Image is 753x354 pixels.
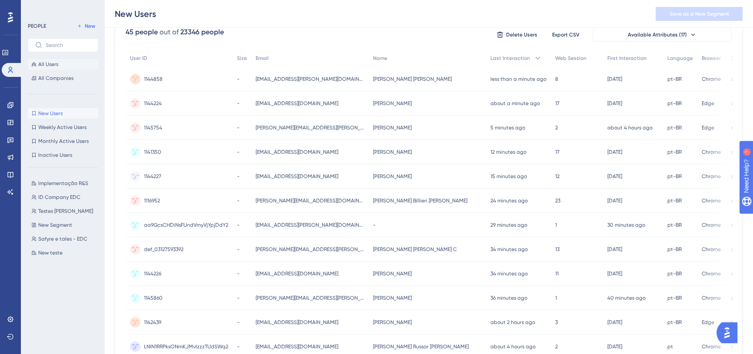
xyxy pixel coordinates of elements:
span: 1144226 [144,270,161,277]
span: 13 [555,246,560,253]
button: New teste [28,248,103,258]
time: 24 minutes ago [490,198,528,204]
button: New Users [28,108,98,119]
span: pt-BR [667,100,682,107]
span: Size [237,55,247,62]
span: 1145860 [144,294,163,301]
span: [PERSON_NAME] [373,149,412,155]
span: aa9GcsCHDiNsFUndVmyVjYpjDdY2 [144,222,228,228]
span: Web Session [555,55,586,62]
span: pt-BR [667,246,682,253]
span: 1116952 [144,197,160,204]
time: 36 minutes ago [490,295,527,301]
span: [PERSON_NAME][EMAIL_ADDRESS][PERSON_NAME][DOMAIN_NAME] [256,246,364,253]
time: about 4 hours ago [490,344,536,350]
span: 1144858 [144,76,163,83]
span: pt-BR [667,294,682,301]
span: [PERSON_NAME] [373,270,412,277]
span: Chrome [702,173,721,180]
span: [PERSON_NAME] [373,319,412,326]
span: 1144227 [144,173,161,180]
span: - [237,197,240,204]
span: 17 [555,100,560,107]
span: Implementação R&S [38,180,88,187]
span: pt-BR [667,173,682,180]
span: [PERSON_NAME] [PERSON_NAME] [373,76,452,83]
span: Email [256,55,269,62]
span: All Users [38,61,58,68]
button: All Users [28,59,98,69]
span: - [237,319,240,326]
button: Weekly Active Users [28,122,98,132]
span: Chrome [702,197,721,204]
span: Language [667,55,693,62]
span: - [237,173,240,180]
time: [DATE] [607,198,622,204]
span: Chrome [702,294,721,301]
time: 40 minutes ago [607,295,646,301]
span: 11 [555,270,559,277]
span: User ID [130,55,147,62]
time: about 2 hours ago [490,319,535,325]
span: Edge [702,124,714,131]
span: New Users [38,110,63,117]
span: - [237,343,240,350]
time: [DATE] [607,319,622,325]
time: 34 minutes ago [490,271,528,277]
div: New Users [115,8,156,20]
div: 23346 people [180,27,224,37]
span: [PERSON_NAME] [PERSON_NAME] C [373,246,457,253]
span: [PERSON_NAME][EMAIL_ADDRESS][PERSON_NAME][DOMAIN_NAME] [256,294,364,301]
span: Weekly Active Users [38,124,87,131]
span: LNlN1RRPksONmKJMvIzzzTUdSWq2 [144,343,228,350]
span: - [237,294,240,301]
span: Monthly Active Users [38,138,89,145]
time: [DATE] [607,149,622,155]
div: PEOPLE [28,23,46,30]
span: Safyre e tales - EDC [38,235,87,242]
button: New [74,21,98,31]
span: Last Interaction [490,55,530,62]
div: 45 people [126,27,158,37]
span: 1145754 [144,124,162,131]
span: [EMAIL_ADDRESS][DOMAIN_NAME] [256,149,338,155]
span: Device [730,55,746,62]
span: Browser [702,55,721,62]
span: [EMAIL_ADDRESS][PERSON_NAME][DOMAIN_NAME] [256,76,364,83]
span: [EMAIL_ADDRESS][DOMAIN_NAME] [256,343,338,350]
time: less than a minute ago [490,76,546,82]
span: pt [667,343,673,350]
span: Available Attributes (17) [628,31,687,38]
button: Monthly Active Users [28,136,98,146]
span: 1 [555,222,557,228]
button: Export CSV [544,28,587,42]
time: [DATE] [607,100,622,106]
span: [PERSON_NAME] Russar [PERSON_NAME] [373,343,469,350]
span: New Segment [38,222,72,228]
span: Export CSV [552,31,580,38]
span: - [237,246,240,253]
input: Search [46,42,91,48]
span: 8 [555,76,558,83]
span: [EMAIL_ADDRESS][DOMAIN_NAME] [256,319,338,326]
span: [EMAIL_ADDRESS][DOMAIN_NAME] [256,270,338,277]
span: 1142439 [144,319,161,326]
time: 34 minutes ago [490,246,528,252]
span: Delete Users [506,31,537,38]
span: pt-BR [667,76,682,83]
time: 15 minutes ago [490,173,527,179]
span: Chrome [702,222,721,228]
span: All Companies [38,75,73,82]
span: 2 [555,343,558,350]
span: 12 [555,173,560,180]
time: 12 minutes ago [490,149,526,155]
span: - [373,222,376,228]
span: pt-BR [667,197,682,204]
time: [DATE] [607,173,622,179]
span: pt-BR [667,270,682,277]
span: New [85,23,95,30]
span: - [237,100,240,107]
time: [DATE] [607,76,622,82]
span: Edge [702,319,714,326]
